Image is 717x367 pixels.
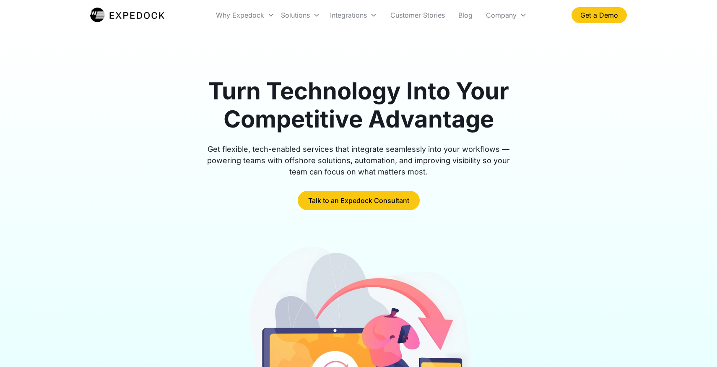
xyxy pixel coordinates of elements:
[213,1,278,29] div: Why Expedock
[278,1,323,29] div: Solutions
[216,11,264,19] div: Why Expedock
[330,11,367,19] div: Integrations
[479,1,533,29] div: Company
[197,77,520,133] h1: Turn Technology Into Your Competitive Advantage
[281,11,310,19] div: Solutions
[384,1,452,29] a: Customer Stories
[486,11,517,19] div: Company
[323,1,384,29] div: Integrations
[298,191,420,210] a: Talk to an Expedock Consultant
[90,7,164,23] img: Expedock Logo
[197,143,520,177] div: Get flexible, tech-enabled services that integrate seamlessly into your workflows — powering team...
[572,7,627,23] a: Get a Demo
[452,1,479,29] a: Blog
